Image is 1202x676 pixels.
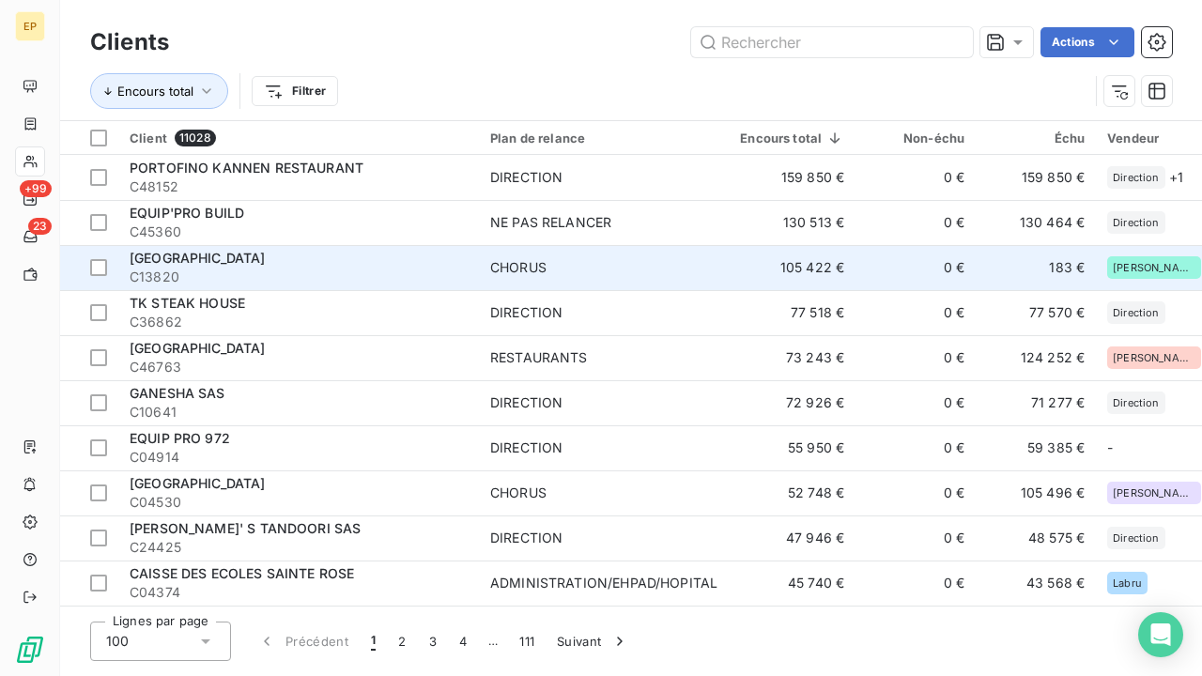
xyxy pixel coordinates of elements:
td: 159 850 € [976,155,1096,200]
button: Précédent [246,622,360,661]
span: EQUIP PRO 972 [130,430,230,446]
div: NE PAS RELANCER [490,213,611,232]
img: Logo LeanPay [15,635,45,665]
span: Direction [1113,172,1159,183]
span: C48152 [130,177,468,196]
td: 0 € [855,335,976,380]
span: EQUIP'PRO BUILD [130,205,244,221]
td: 52 748 € [729,470,855,515]
span: C04374 [130,583,468,602]
span: CAISSE DES ECOLES SAINTE ROSE [130,565,354,581]
td: 124 252 € [976,335,1096,380]
td: 77 570 € [976,290,1096,335]
td: 0 € [855,155,976,200]
span: C24425 [130,538,468,557]
span: C46763 [130,358,468,376]
button: 111 [508,622,546,661]
span: +99 [20,180,52,197]
td: 48 575 € [976,515,1096,561]
div: CHORUS [490,484,547,502]
span: Encours total [117,84,193,99]
div: Plan de relance [490,131,717,146]
td: 55 950 € [729,425,855,470]
button: 3 [418,622,448,661]
span: C04530 [130,493,468,512]
span: [PERSON_NAME]' S TANDOORI SAS [130,520,361,536]
td: 44 300 € [729,606,855,651]
td: 130 464 € [976,200,1096,245]
td: 59 385 € [976,425,1096,470]
div: Non-échu [867,131,964,146]
button: 2 [387,622,417,661]
span: Client [130,131,167,146]
span: TK STEAK HOUSE [130,295,245,311]
span: C45360 [130,223,468,241]
span: Direction [1113,532,1159,544]
span: 1 [371,632,376,651]
td: 47 946 € [729,515,855,561]
button: 4 [448,622,478,661]
td: 0 € [855,245,976,290]
h3: Clients [90,25,169,59]
span: PORTOFINO KANNEN RESTAURANT [130,160,363,176]
span: GANESHA SAS [130,385,225,401]
span: C36862 [130,313,468,331]
button: Encours total [90,73,228,109]
div: CHORUS [490,258,547,277]
td: 0 € [855,380,976,425]
td: 0 € [855,606,976,651]
button: 1 [360,622,387,661]
div: RESTAURANTS [490,348,588,367]
div: EP [15,11,45,41]
td: 72 926 € [729,380,855,425]
td: 77 518 € [729,290,855,335]
span: Direction [1113,217,1159,228]
td: 45 740 € [729,561,855,606]
div: Échu [987,131,1085,146]
span: 11028 [175,130,216,146]
span: - [1107,439,1113,455]
button: Actions [1040,27,1134,57]
td: 0 € [855,561,976,606]
td: 159 850 € [729,155,855,200]
span: C13820 [130,268,468,286]
span: C04914 [130,448,468,467]
td: 44 300 € [976,606,1096,651]
span: [PERSON_NAME] [1113,262,1195,273]
div: ADMINISTRATION/EHPAD/HOPITAL [490,574,717,592]
div: DIRECTION [490,303,562,322]
span: [GEOGRAPHIC_DATA] [130,475,266,491]
td: 0 € [855,290,976,335]
td: 0 € [855,515,976,561]
td: 71 277 € [976,380,1096,425]
td: 105 496 € [976,470,1096,515]
span: C10641 [130,403,468,422]
span: [GEOGRAPHIC_DATA] [130,340,266,356]
span: Labru [1113,577,1142,589]
div: DIRECTION [490,529,562,547]
td: 73 243 € [729,335,855,380]
div: Encours total [740,131,844,146]
span: [PERSON_NAME] [1113,352,1195,363]
td: 0 € [855,470,976,515]
td: 0 € [855,200,976,245]
div: DIRECTION [490,393,562,412]
div: DIRECTION [490,438,562,457]
button: Filtrer [252,76,338,106]
td: 105 422 € [729,245,855,290]
span: 100 [106,632,129,651]
td: 0 € [855,425,976,470]
td: 183 € [976,245,1096,290]
span: Direction [1113,397,1159,408]
span: + 1 [1169,167,1183,187]
span: [GEOGRAPHIC_DATA] [130,250,266,266]
button: Suivant [546,622,640,661]
span: Direction [1113,307,1159,318]
span: 23 [28,218,52,235]
span: [PERSON_NAME] [1113,487,1195,499]
span: … [478,626,508,656]
td: 130 513 € [729,200,855,245]
input: Rechercher [691,27,973,57]
div: Open Intercom Messenger [1138,612,1183,657]
div: DIRECTION [490,168,562,187]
